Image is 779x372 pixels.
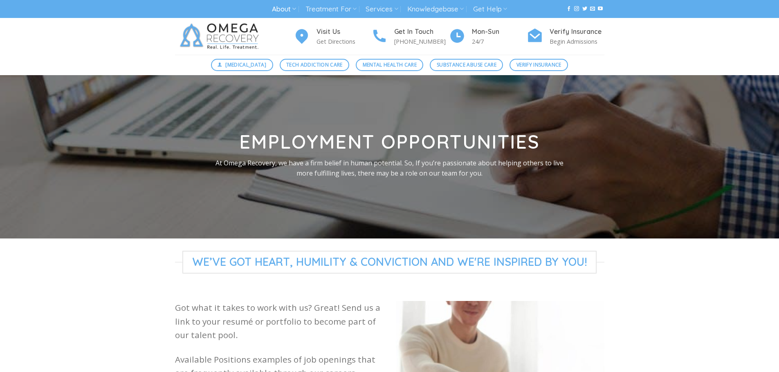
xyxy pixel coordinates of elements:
[510,59,568,71] a: Verify Insurance
[175,18,267,55] img: Omega Recovery
[472,27,527,37] h4: Mon-Sun
[430,59,503,71] a: Substance Abuse Care
[516,61,561,69] span: Verify Insurance
[211,59,273,71] a: [MEDICAL_DATA]
[394,37,449,46] p: [PHONE_NUMBER]
[305,2,357,17] a: Treatment For
[272,2,296,17] a: About
[175,301,384,342] p: Got what it takes to work with us? Great! Send us a link to your resumé or portfolio to become pa...
[394,27,449,37] h4: Get In Touch
[371,27,449,47] a: Get In Touch [PHONE_NUMBER]
[213,158,566,178] p: At Omega Recovery, we have a firm belief in human potential. So, If you’re passionate about helpi...
[225,61,266,69] span: [MEDICAL_DATA]
[582,6,587,12] a: Follow on Twitter
[317,37,371,46] p: Get Directions
[286,61,343,69] span: Tech Addiction Care
[239,130,540,154] strong: Employment opportunities
[407,2,464,17] a: Knowledgebase
[598,6,603,12] a: Follow on YouTube
[590,6,595,12] a: Send us an email
[182,251,597,274] span: We’ve Got Heart, Humility & Conviction and We're Inspired by You!
[574,6,579,12] a: Follow on Instagram
[356,59,423,71] a: Mental Health Care
[527,27,604,47] a: Verify Insurance Begin Admissions
[473,2,507,17] a: Get Help
[294,27,371,47] a: Visit Us Get Directions
[472,37,527,46] p: 24/7
[280,59,350,71] a: Tech Addiction Care
[366,2,398,17] a: Services
[550,27,604,37] h4: Verify Insurance
[566,6,571,12] a: Follow on Facebook
[550,37,604,46] p: Begin Admissions
[317,27,371,37] h4: Visit Us
[363,61,417,69] span: Mental Health Care
[437,61,496,69] span: Substance Abuse Care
